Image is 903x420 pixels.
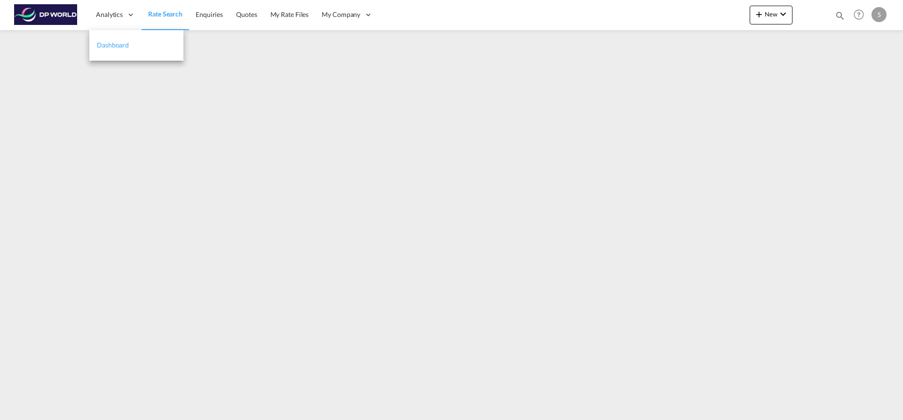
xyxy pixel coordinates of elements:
md-icon: icon-plus 400-fg [753,8,765,20]
span: Rate Search [148,10,182,18]
span: Quotes [236,10,257,18]
md-icon: icon-magnify [835,10,845,21]
div: icon-magnify [835,10,845,24]
md-icon: icon-chevron-down [777,8,789,20]
span: My Rate Files [270,10,309,18]
a: Dashboard [89,30,183,61]
button: icon-plus 400-fgNewicon-chevron-down [750,6,792,24]
img: c08ca190194411f088ed0f3ba295208c.png [14,4,78,25]
span: Help [851,7,867,23]
span: New [753,10,789,18]
span: My Company [322,10,360,19]
div: S [871,7,887,22]
span: Dashboard [97,41,129,49]
span: Analytics [96,10,123,19]
div: Help [851,7,871,24]
span: Enquiries [196,10,223,18]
